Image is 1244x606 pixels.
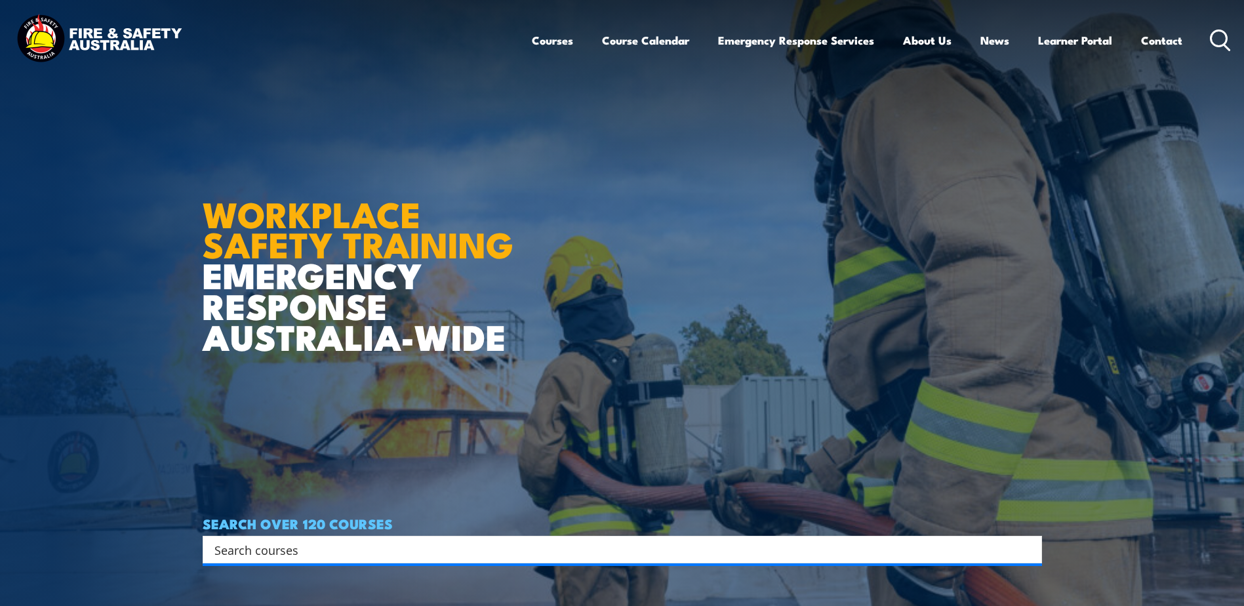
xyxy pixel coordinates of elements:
form: Search form [217,540,1016,559]
a: Course Calendar [602,23,689,58]
a: Courses [532,23,573,58]
a: Contact [1141,23,1182,58]
input: Search input [214,540,1013,559]
a: News [980,23,1009,58]
button: Search magnifier button [1019,540,1037,559]
strong: WORKPLACE SAFETY TRAINING [203,186,513,271]
a: Learner Portal [1038,23,1112,58]
a: About Us [903,23,952,58]
h4: SEARCH OVER 120 COURSES [203,516,1042,531]
a: Emergency Response Services [718,23,874,58]
h1: EMERGENCY RESPONSE AUSTRALIA-WIDE [203,165,523,352]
